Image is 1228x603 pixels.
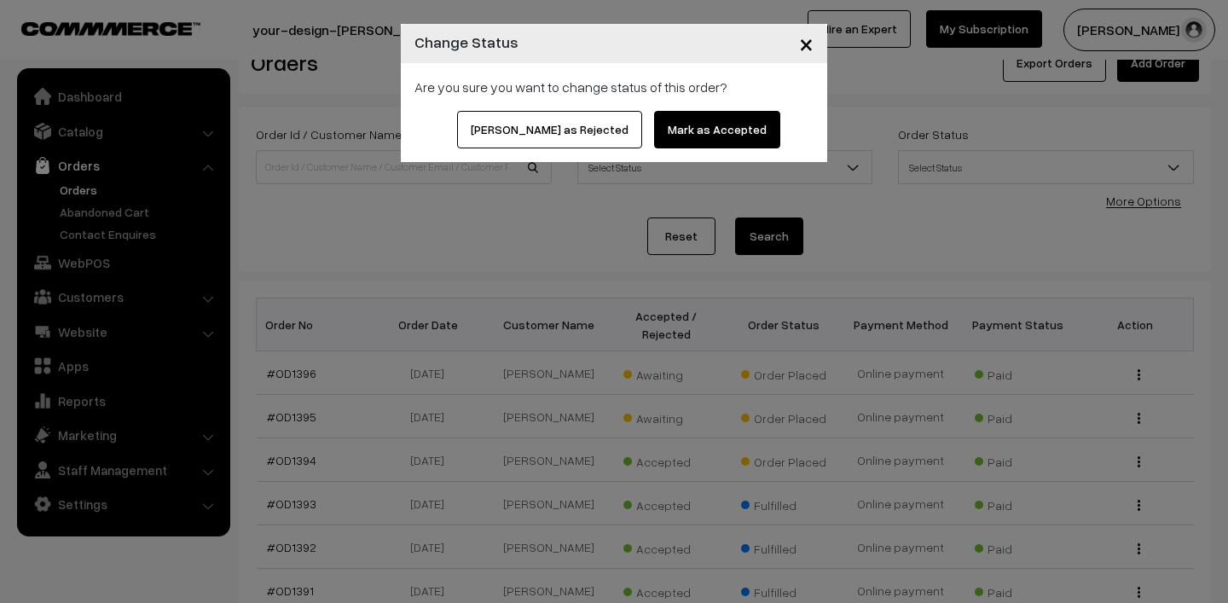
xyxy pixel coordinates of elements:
button: [PERSON_NAME] as Rejected [457,111,642,148]
button: Mark as Accepted [654,111,780,148]
h4: Change Status [414,31,518,54]
button: Close [785,17,827,70]
div: Are you sure you want to change status of this order? [414,77,814,97]
span: × [799,27,814,59]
